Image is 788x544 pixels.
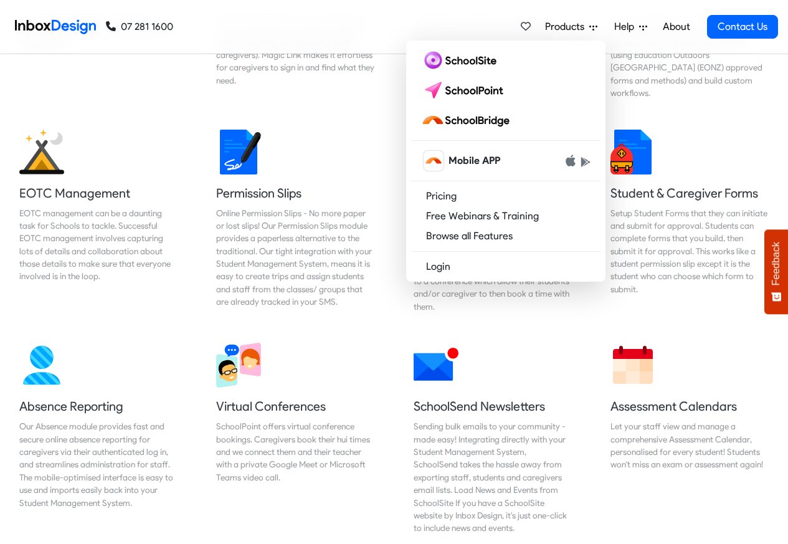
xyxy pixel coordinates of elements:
img: 2022_01_12_icon_mail_notification.svg [414,343,458,388]
img: schoolbridge icon [424,151,444,171]
img: 2022_01_25_icon_eonz.svg [19,130,64,174]
a: Free Webinars & Training [411,206,600,226]
h5: Student & Caregiver Forms [610,184,769,202]
h5: Assessment Calendars [610,398,769,415]
button: Feedback - Show survey [764,229,788,314]
span: Mobile APP [449,153,500,168]
a: EOTC Management EOTC management can be a daunting task for Schools to tackle. Successful EOTC man... [9,120,188,323]
a: Pricing [411,186,600,206]
div: Setup Student Forms that they can initiate and submit for approval. Students can complete forms t... [610,207,769,296]
a: Student & Caregiver Forms Setup Student Forms that they can initiate and submit for approval. Stu... [600,120,779,323]
div: Let your staff view and manage a comprehensive Assessment Calendar, personalised for every studen... [610,420,769,471]
img: 2022_01_18_icon_signature.svg [216,130,261,174]
a: Login [411,257,600,277]
div: EOTC management can be a daunting task for Schools to tackle. Successful EOTC management involves... [19,207,178,283]
h5: Permission Slips [216,184,374,202]
img: 2022_03_30_icon_virtual_conferences.svg [216,343,261,388]
h5: EOTC Management [19,184,178,202]
a: About [659,14,693,39]
div: Our Absence module provides fast and secure online absence reporting for caregivers via their aut... [19,420,178,509]
img: schoolbridge logo [421,110,515,130]
div: Sending bulk emails to your community - made easy! Integrating directly with your Student Managem... [414,420,572,535]
a: Browse all Features [411,226,600,246]
h5: SchoolSend Newsletters [414,398,572,415]
span: Products [545,19,589,34]
h5: Absence Reporting [19,398,178,415]
div: SchoolPoint offers virtual conference bookings. Caregivers book their hui times and we connect th... [216,420,374,484]
a: Contact Us [707,15,778,39]
h5: Virtual Conferences [216,398,374,415]
div: Products [406,41,605,282]
span: Feedback [771,242,782,285]
a: Help [609,14,652,39]
img: 2022_01_13_icon_absence.svg [19,343,64,388]
img: 2022_01_13_icon_calendar.svg [610,343,655,388]
div: Online Permission Slips - No more paper or lost slips! ​Our Permission Slips module provides a pa... [216,207,374,308]
span: Help [614,19,639,34]
a: Products [540,14,602,39]
a: Parent/Student/Teacher Interview Bookings With our school conferences module, you simply sync you... [404,120,582,323]
a: Permission Slips Online Permission Slips - No more paper or lost slips! ​Our Permission Slips mod... [206,120,384,323]
img: schoolsite logo [421,50,501,70]
img: schoolpoint logo [421,80,509,100]
img: 2022_01_13_icon_student_form.svg [610,130,655,174]
a: 07 281 1600 [106,19,173,34]
a: schoolbridge icon Mobile APP [411,146,600,176]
